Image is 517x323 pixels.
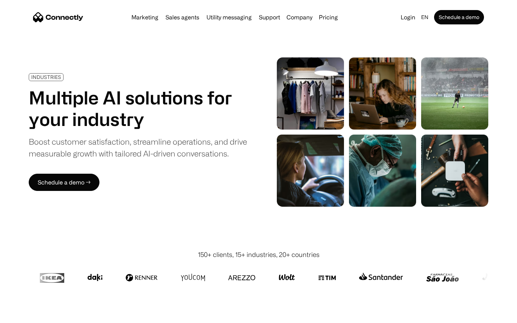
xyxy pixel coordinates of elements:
div: 150+ clients, 15+ industries, 20+ countries [198,250,320,259]
a: Sales agents [163,14,202,20]
a: home [33,12,83,23]
a: Utility messaging [204,14,255,20]
div: Company [284,12,315,22]
ul: Language list [14,310,43,320]
div: en [421,12,428,22]
div: Company [287,12,312,22]
a: Schedule a demo [434,10,484,24]
div: INDUSTRIES [31,74,61,80]
a: Support [256,14,283,20]
a: Login [398,12,418,22]
a: Pricing [316,14,341,20]
div: Boost customer satisfaction, streamline operations, and drive measurable growth with tailored AI-... [29,136,247,159]
h1: Multiple AI solutions for your industry [29,87,247,130]
aside: Language selected: English [7,310,43,320]
div: en [418,12,433,22]
a: Schedule a demo → [29,174,99,191]
a: Marketing [129,14,161,20]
